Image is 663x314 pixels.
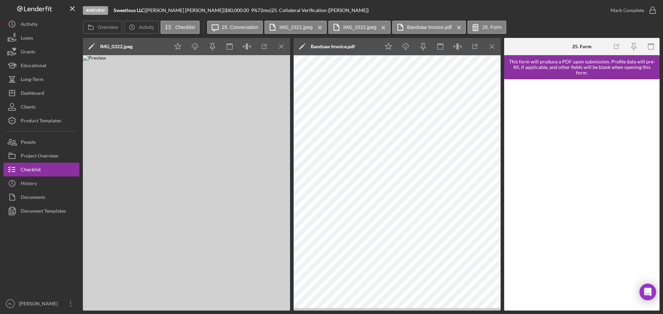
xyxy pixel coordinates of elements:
[572,44,592,49] div: 25. Form
[328,21,391,34] button: IMG_0322.jpeg
[8,302,13,306] text: RL
[139,24,154,30] label: Activity
[392,21,466,34] button: Bandsaw Invoice.pdf
[258,8,270,13] div: 72 mo
[407,24,452,30] label: Bandsaw Invoice.pdf
[508,59,656,75] div: This form will produce a PDF upon submission. Profile data will pre-fill, if applicable, and othe...
[161,21,200,34] button: Checklist
[222,24,259,30] label: 25. Conversation
[83,55,290,311] img: Preview
[604,3,660,17] button: Mark Complete
[265,21,327,34] button: IMG_0321.jpeg
[3,297,79,311] button: RL[PERSON_NAME]
[640,284,656,300] div: Open Intercom Messenger
[146,8,225,13] div: [PERSON_NAME] [PERSON_NAME] |
[114,7,144,13] b: Sweetlous LLC
[343,24,376,30] label: IMG_0322.jpeg
[83,21,122,34] button: Overview
[175,24,195,30] label: Checklist
[3,204,79,218] button: Document Templates
[114,8,146,13] div: |
[482,24,502,30] label: 25. Form
[511,86,653,304] iframe: Lenderfit form
[124,21,158,34] button: Activity
[17,297,62,312] div: [PERSON_NAME]
[468,21,506,34] button: 25. Form
[611,3,644,17] div: Mark Complete
[83,6,108,15] div: In Review
[225,8,251,13] div: $80,000.00
[270,8,369,13] div: | 25. Collateral Verification ([PERSON_NAME])
[279,24,313,30] label: IMG_0321.jpeg
[98,24,118,30] label: Overview
[251,8,258,13] div: 9 %
[100,44,133,49] div: IMG_0322.jpeg
[21,204,66,220] div: Document Templates
[207,21,263,34] button: 25. Conversation
[311,44,355,49] div: Bandsaw Invoice.pdf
